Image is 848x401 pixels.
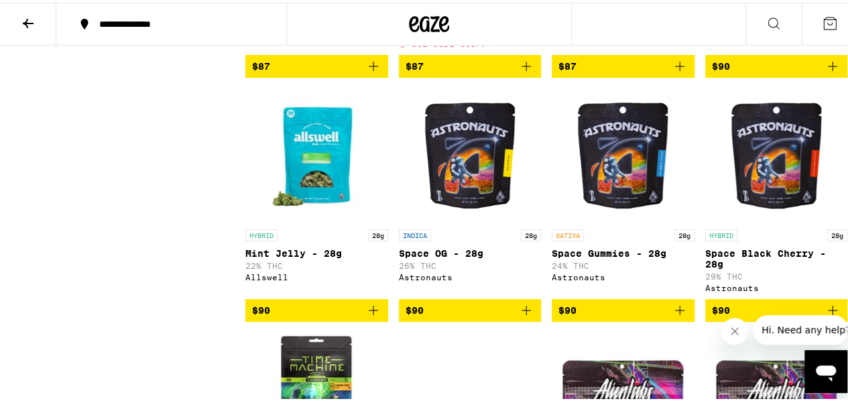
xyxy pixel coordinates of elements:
[552,259,694,268] p: 24% THC
[552,227,584,239] p: SATIVA
[712,302,730,313] span: $90
[552,296,694,319] button: Add to bag
[403,86,537,220] img: Astronauts - Space OG - 28g
[674,227,694,239] p: 28g
[368,227,388,239] p: 28g
[249,86,383,220] img: Allswell - Mint Jelly - 28g
[705,270,848,278] p: 29% THC
[399,227,431,239] p: INDICA
[556,86,690,220] img: Astronauts - Space Gummies - 28g
[552,245,694,256] p: Space Gummies - 28g
[827,227,847,239] p: 28g
[552,270,694,279] div: Astronauts
[245,86,388,296] a: Open page for Mint Jelly - 28g from Allswell
[558,302,577,313] span: $90
[705,227,737,239] p: HYBRID
[399,270,542,279] div: Astronauts
[721,315,748,342] iframe: Close message
[399,259,542,268] p: 26% THC
[406,58,424,69] span: $87
[804,347,847,390] iframe: Button to launch messaging window
[245,52,388,75] button: Add to bag
[399,86,542,296] a: Open page for Space OG - 28g from Astronauts
[552,52,694,75] button: Add to bag
[245,270,388,279] div: Allswell
[712,58,730,69] span: $90
[406,302,424,313] span: $90
[399,296,542,319] button: Add to bag
[558,58,577,69] span: $87
[709,86,843,220] img: Astronauts - Space Black Cherry - 28g
[753,312,847,342] iframe: Message from company
[399,52,542,75] button: Add to bag
[705,86,848,296] a: Open page for Space Black Cherry - 28g from Astronauts
[252,302,270,313] span: $90
[399,245,542,256] p: Space OG - 28g
[8,9,97,20] span: Hi. Need any help?
[521,227,541,239] p: 28g
[705,296,848,319] button: Add to bag
[245,259,388,268] p: 22% THC
[245,227,278,239] p: HYBRID
[705,281,848,290] div: Astronauts
[552,86,694,296] a: Open page for Space Gummies - 28g from Astronauts
[245,296,388,319] button: Add to bag
[245,245,388,256] p: Mint Jelly - 28g
[705,52,848,75] button: Add to bag
[705,245,848,267] p: Space Black Cherry - 28g
[252,58,270,69] span: $87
